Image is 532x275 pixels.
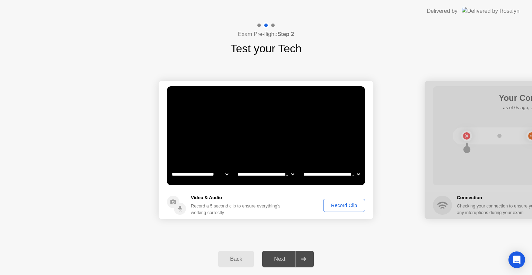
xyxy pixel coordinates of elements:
[277,31,294,37] b: Step 2
[462,7,520,15] img: Delivered by Rosalyn
[323,199,365,212] button: Record Clip
[427,7,458,15] div: Delivered by
[218,251,254,267] button: Back
[170,167,230,181] select: Available cameras
[236,167,295,181] select: Available speakers
[191,203,283,216] div: Record a 5 second clip to ensure everything’s working correctly
[238,30,294,38] h4: Exam Pre-flight:
[326,203,363,208] div: Record Clip
[302,167,361,181] select: Available microphones
[262,251,314,267] button: Next
[264,256,295,262] div: Next
[220,256,252,262] div: Back
[230,40,302,57] h1: Test your Tech
[191,194,283,201] h5: Video & Audio
[508,251,525,268] div: Open Intercom Messenger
